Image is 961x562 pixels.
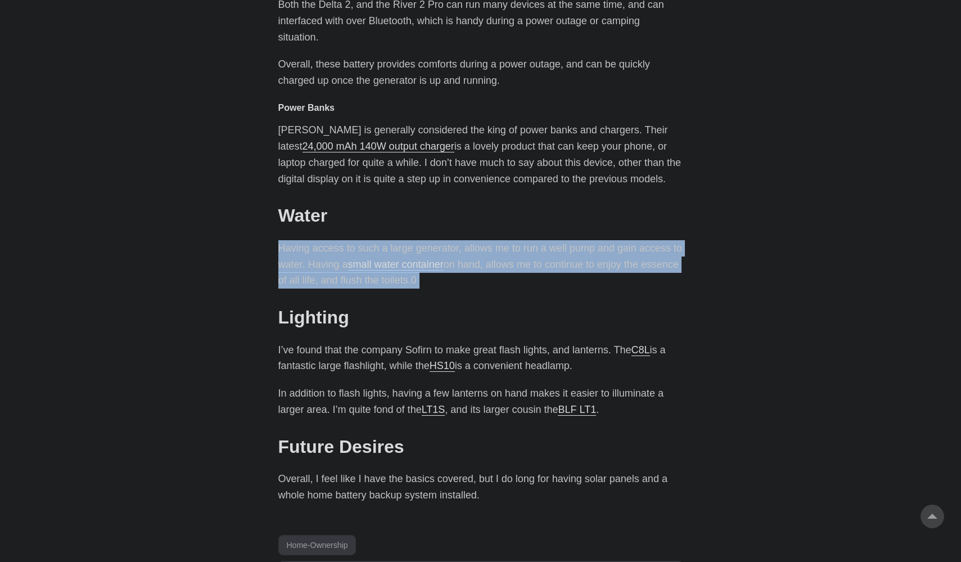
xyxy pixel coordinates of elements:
[303,141,454,152] a: 24,000 mAh 140W output charger
[278,122,683,187] p: [PERSON_NAME] is generally considered the king of power banks and chargers. Their latest is a lov...
[278,436,683,457] h2: Future Desires
[278,535,357,555] a: Home-Ownership
[631,344,650,356] a: C8L
[558,404,596,415] a: BLF LT1
[422,404,445,415] a: LT1S
[278,102,683,113] h4: Power Banks
[278,471,683,503] p: Overall, I feel like I have the basics covered, but I do long for having solar panels and a whole...
[278,205,683,226] h2: Water
[278,307,683,328] h2: Lighting
[348,259,444,270] a: small water container
[278,240,683,289] p: Having access to such a large generator, allows me to run a well pump and gain access to water. H...
[921,505,944,528] a: go to top
[278,56,683,89] p: Overall, these battery provides comforts during a power outage, and can be quickly charged up onc...
[278,342,683,375] p: I’ve found that the company Sofirn to make great flash lights, and lanterns. The is a fantastic l...
[430,360,455,371] a: HS10
[278,385,683,418] p: In addition to flash lights, having a few lanterns on hand makes it easier to illuminate a larger...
